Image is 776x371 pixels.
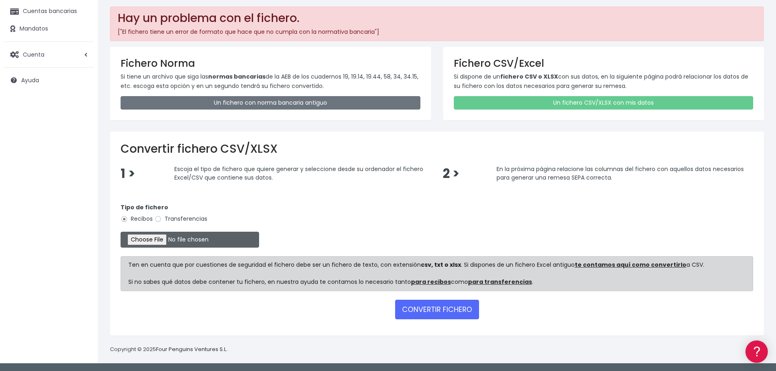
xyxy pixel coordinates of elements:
h3: Fichero Norma [121,57,420,69]
span: En la próxima página relacione las columnas del fichero con aquellos datos necesarios para genera... [497,165,744,182]
span: 2 > [443,165,459,182]
a: Videotutoriales [8,128,155,141]
div: ["El fichero tiene un error de formato que hace que no cumpla con la normativa bancaria"] [110,7,764,41]
a: Información general [8,69,155,82]
span: 1 > [121,165,135,182]
a: Cuenta [4,46,94,63]
a: para transferencias [468,278,532,286]
strong: normas bancarias [208,72,266,81]
div: Programadores [8,195,155,203]
h2: Convertir fichero CSV/XLSX [121,142,753,156]
h2: Hay un problema con el fichero. [118,11,756,25]
a: POWERED BY ENCHANT [112,235,157,242]
strong: fichero CSV o XLSX [500,72,558,81]
span: Cuenta [23,50,44,58]
p: Copyright © 2025 . [110,345,229,354]
div: Convertir ficheros [8,90,155,98]
a: Cuentas bancarias [4,3,94,20]
a: Ayuda [4,72,94,89]
a: Mandatos [4,20,94,37]
a: API [8,208,155,221]
label: Recibos [121,215,153,223]
a: Four Penguins Ventures S.L. [156,345,227,353]
a: te contamos aquí como convertirlo [575,261,686,269]
div: Información general [8,57,155,64]
a: General [8,175,155,187]
a: para recibos [411,278,451,286]
p: Si tiene un archivo que siga las de la AEB de los cuadernos 19, 19.14, 19.44, 58, 34, 34.15, etc.... [121,72,420,90]
a: Formatos [8,103,155,116]
strong: csv, txt o xlsx [421,261,461,269]
strong: Tipo de fichero [121,203,168,211]
span: Escoja el tipo de fichero que quiere generar y seleccione desde su ordenador el fichero Excel/CSV... [174,165,423,182]
div: Ten en cuenta que por cuestiones de seguridad el fichero debe ser un fichero de texto, con extens... [121,256,753,291]
p: Si dispone de un con sus datos, en la siguiente página podrá relacionar los datos de su fichero c... [454,72,754,90]
span: Ayuda [21,76,39,84]
h3: Fichero CSV/Excel [454,57,754,69]
div: Facturación [8,162,155,169]
a: Perfiles de empresas [8,141,155,154]
a: Un fichero con norma bancaria antiguo [121,96,420,110]
button: Contáctanos [8,218,155,232]
a: Problemas habituales [8,116,155,128]
button: CONVERTIR FICHERO [395,300,479,319]
a: Un fichero CSV/XLSX con mis datos [454,96,754,110]
label: Transferencias [154,215,207,223]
